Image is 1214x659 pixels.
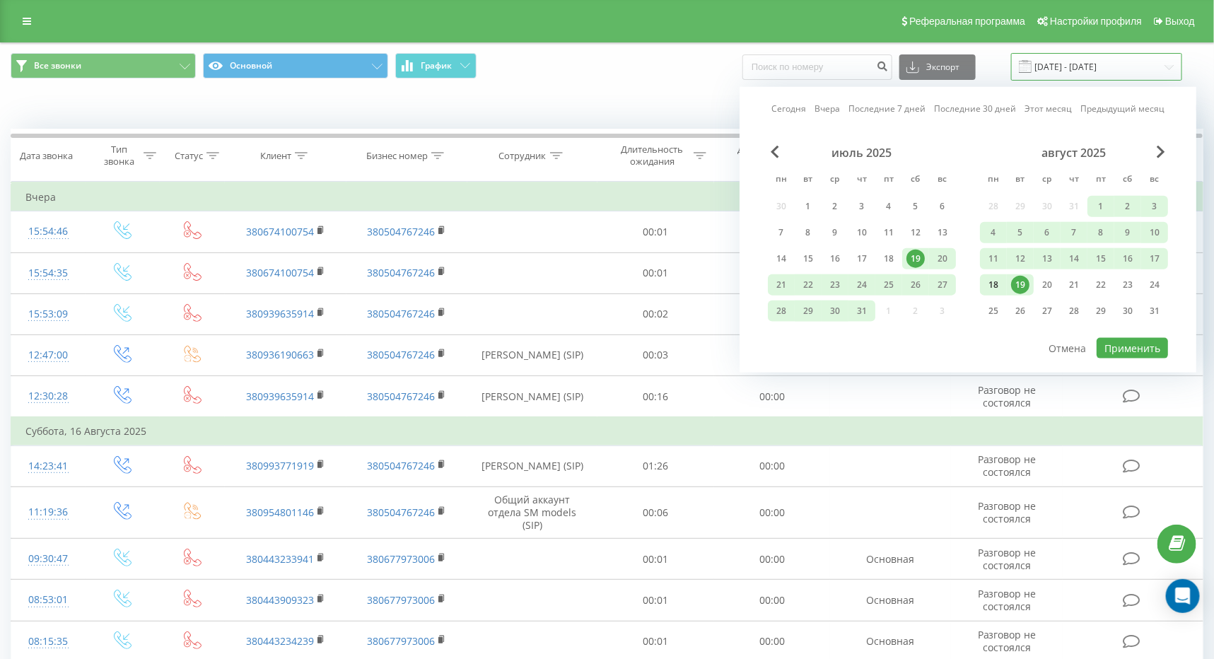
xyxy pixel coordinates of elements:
td: 00:00 [714,539,831,580]
div: 22 [799,276,817,294]
div: 25 [984,302,1003,320]
div: 27 [1038,302,1056,320]
div: пт 8 авг. 2025 г. [1087,222,1114,243]
td: 00:00 [714,445,831,486]
a: Вчера [815,102,840,115]
div: 1 [799,197,817,216]
abbr: среда [824,170,846,191]
div: вт 15 июля 2025 г. [795,248,822,269]
a: Предыдущий месяц [1080,102,1165,115]
div: пн 25 авг. 2025 г. [980,301,1007,322]
div: чт 3 июля 2025 г. [848,196,875,217]
div: 24 [853,276,871,294]
div: 25 [880,276,898,294]
a: 380504767246 [367,459,435,472]
div: 29 [1092,302,1110,320]
button: Отмена [1041,338,1095,358]
div: Сотрудник [499,150,547,162]
div: 1 [1092,197,1110,216]
span: Next Month [1157,146,1165,158]
div: 12 [906,223,925,242]
div: 23 [826,276,844,294]
div: 09:30:47 [25,545,71,573]
a: Последние 7 дней [848,102,926,115]
div: 15:54:35 [25,259,71,287]
div: 12:47:00 [25,342,71,369]
span: Разговор не состоялся [978,546,1037,572]
span: Разговор не состоялся [978,628,1037,654]
div: вс 10 авг. 2025 г. [1141,222,1168,243]
a: 380677973006 [367,593,435,607]
div: сб 5 июля 2025 г. [902,196,929,217]
div: чт 10 июля 2025 г. [848,222,875,243]
div: 15:54:46 [25,218,71,245]
div: сб 26 июля 2025 г. [902,274,929,296]
div: 08:53:01 [25,586,71,614]
div: 10 [853,223,871,242]
div: 12:30:28 [25,383,71,410]
abbr: воскресенье [1144,170,1165,191]
div: пн 28 июля 2025 г. [768,301,795,322]
div: 22 [1092,276,1110,294]
div: пт 11 июля 2025 г. [875,222,902,243]
div: 11 [880,223,898,242]
div: вс 3 авг. 2025 г. [1141,196,1168,217]
div: Статус [175,150,203,162]
div: пт 29 авг. 2025 г. [1087,301,1114,322]
div: 21 [772,276,790,294]
div: 08:15:35 [25,628,71,655]
div: 7 [772,223,790,242]
div: ср 6 авг. 2025 г. [1034,222,1061,243]
div: 16 [826,250,844,268]
a: 380504767246 [367,348,435,361]
div: вт 19 авг. 2025 г. [1007,274,1034,296]
div: 31 [1145,302,1164,320]
div: 17 [1145,250,1164,268]
div: вт 5 авг. 2025 г. [1007,222,1034,243]
td: 00:00 [714,334,831,375]
div: сб 30 авг. 2025 г. [1114,301,1141,322]
div: 13 [1038,250,1056,268]
div: пн 4 авг. 2025 г. [980,222,1007,243]
div: 28 [1065,302,1083,320]
div: Длительность ожидания [614,144,690,168]
a: 380677973006 [367,552,435,566]
div: 17 [853,250,871,268]
div: Тип звонка [98,144,140,168]
a: 380504767246 [367,390,435,403]
div: 13 [933,223,952,242]
div: чт 7 авг. 2025 г. [1061,222,1087,243]
span: Разговор не состоялся [978,499,1037,525]
a: 380677973006 [367,634,435,648]
span: Все звонки [34,60,81,71]
a: 380504767246 [367,307,435,320]
a: Последние 30 дней [934,102,1016,115]
div: 8 [799,223,817,242]
div: пт 18 июля 2025 г. [875,248,902,269]
a: 380939635914 [246,307,314,320]
abbr: четверг [1063,170,1085,191]
abbr: пятница [1090,170,1111,191]
div: пт 1 авг. 2025 г. [1087,196,1114,217]
div: 11 [984,250,1003,268]
div: пн 21 июля 2025 г. [768,274,795,296]
button: Применить [1097,338,1168,358]
div: Дата звонка [20,150,73,162]
div: сб 9 авг. 2025 г. [1114,222,1141,243]
a: Этот месяц [1025,102,1072,115]
td: 00:01 [597,211,714,252]
td: Основная [830,580,951,621]
div: вс 17 авг. 2025 г. [1141,248,1168,269]
div: 3 [1145,197,1164,216]
button: График [395,53,477,78]
td: 00:00 [714,486,831,539]
div: 9 [1119,223,1137,242]
div: 16 [1119,250,1137,268]
div: пт 15 авг. 2025 г. [1087,248,1114,269]
abbr: пятница [878,170,899,191]
div: пн 11 авг. 2025 г. [980,248,1007,269]
div: пн 14 июля 2025 г. [768,248,795,269]
div: 28 [772,302,790,320]
div: 10 [1145,223,1164,242]
div: 14 [772,250,790,268]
